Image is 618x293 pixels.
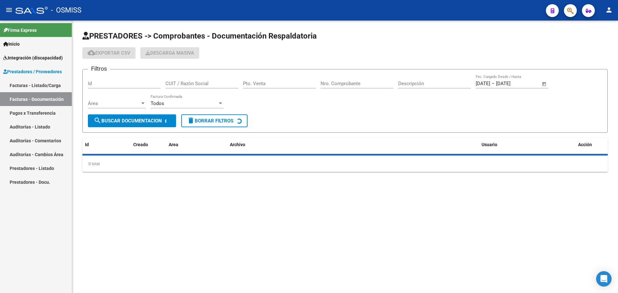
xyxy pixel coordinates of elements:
span: PRESTADORES -> Comprobantes - Documentación Respaldatoria [82,31,317,40]
span: Exportar CSV [88,50,130,56]
span: Descarga Masiva [145,50,194,56]
span: Área [88,101,140,106]
span: Prestadores / Proveedores [3,68,62,75]
span: Firma Express [3,27,37,34]
mat-icon: search [94,117,101,124]
mat-icon: cloud_download [88,49,95,57]
span: – [492,81,495,86]
span: Area [169,142,178,147]
h3: Filtros [88,64,110,73]
button: Descarga Masiva [140,47,199,59]
button: Borrar Filtros [181,114,248,127]
span: Borrar Filtros [187,118,233,124]
button: Exportar CSV [82,47,136,59]
div: Open Intercom Messenger [596,271,612,287]
span: Archivo [230,142,245,147]
span: Id [85,142,89,147]
div: 0 total [82,156,608,172]
datatable-header-cell: Archivo [227,138,479,152]
span: Buscar Documentacion [94,118,162,124]
button: Buscar Documentacion [88,114,176,127]
mat-icon: person [605,6,613,14]
app-download-masive: Descarga masiva de comprobantes (adjuntos) [140,47,199,59]
span: Integración (discapacidad) [3,54,63,61]
datatable-header-cell: Creado [131,138,166,152]
mat-icon: delete [187,117,195,124]
datatable-header-cell: Area [166,138,227,152]
span: Todos [151,101,164,106]
span: Creado [133,142,148,147]
datatable-header-cell: Acción [576,138,608,152]
span: Acción [578,142,592,147]
span: Inicio [3,40,20,48]
button: Open calendar [541,80,548,88]
input: Fecha fin [496,81,527,86]
span: - OSMISS [51,3,81,17]
span: Usuario [482,142,497,147]
mat-icon: menu [5,6,13,14]
datatable-header-cell: Usuario [479,138,576,152]
input: Fecha inicio [476,81,490,86]
datatable-header-cell: Id [82,138,108,152]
